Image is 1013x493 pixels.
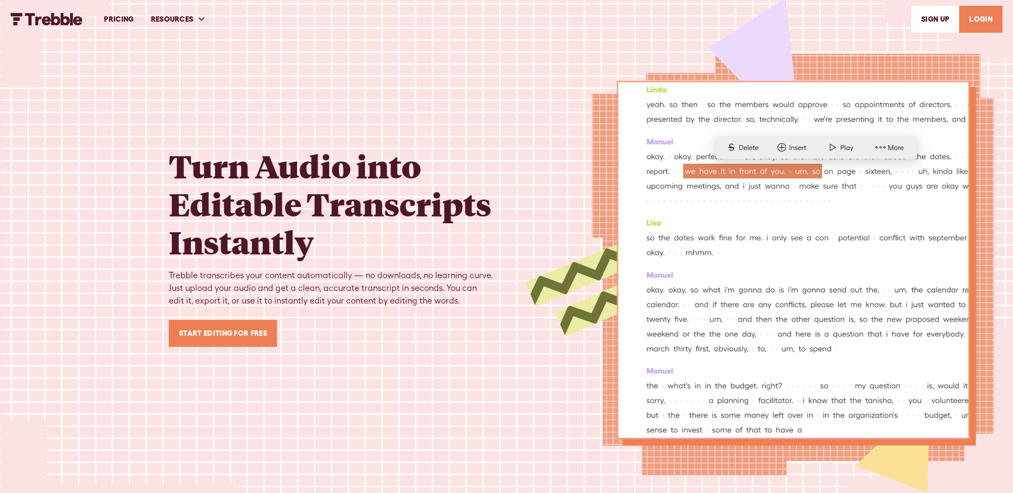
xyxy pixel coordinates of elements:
img: Trebble FM Logo [11,13,83,25]
a: SIGn UP [911,6,959,33]
div: Trebble transcribes your content automatically — no downloads, no learning curve. Just upload you... [169,269,494,307]
a: Start Editing for Free [169,320,277,347]
div: RESOURCES [142,1,215,37]
div: RESOURCES [151,14,194,25]
a: LOGIN [959,6,1002,33]
a: home [11,13,83,25]
h1: Turn Audio into Editable Transcripts Instantly [169,147,494,261]
a: PRICING [95,1,142,37]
